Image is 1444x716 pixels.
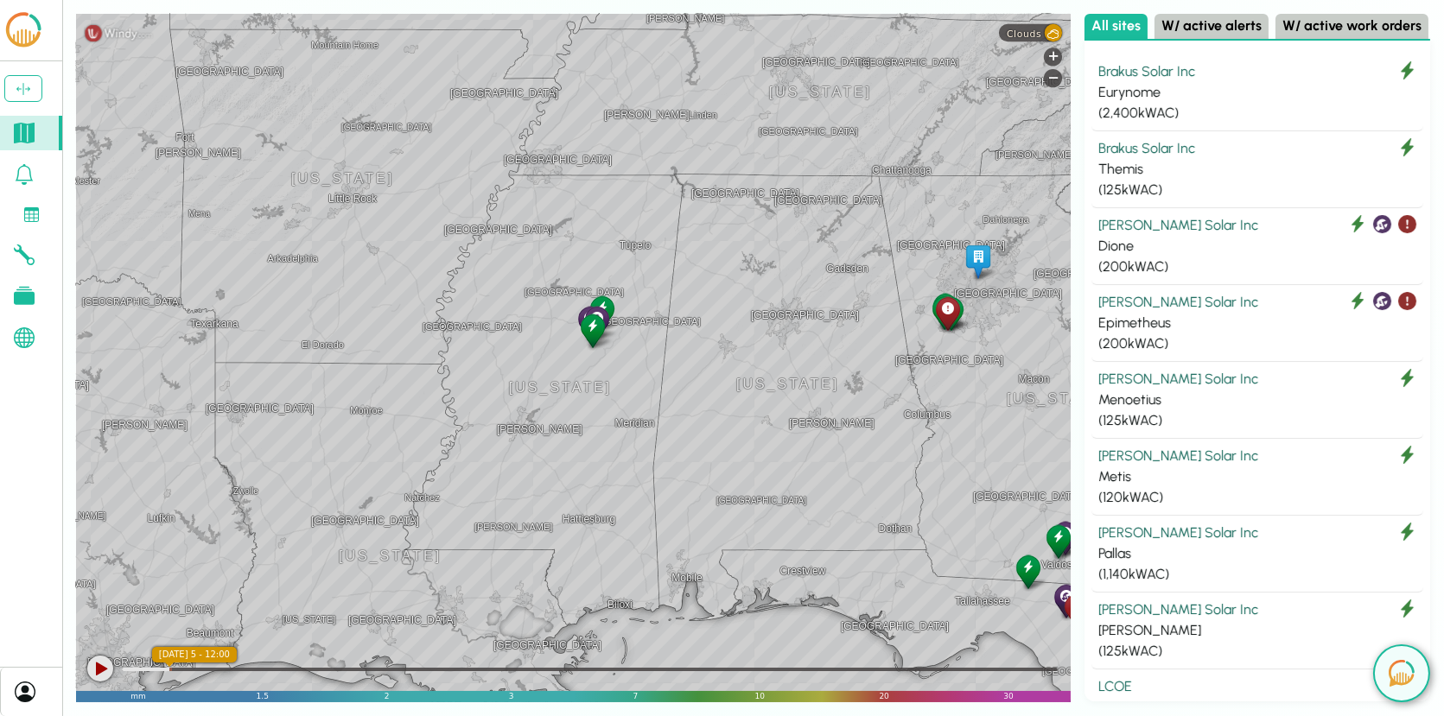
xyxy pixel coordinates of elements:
[1098,257,1416,277] div: ( 200 kWAC)
[1091,516,1423,592] button: [PERSON_NAME] Solar Inc Pallas (1,140kWAC)
[1098,390,1416,410] div: Menoetius
[1098,564,1416,585] div: ( 1,140 kWAC)
[1098,543,1416,564] div: Pallas
[1098,620,1416,641] div: [PERSON_NAME]
[1091,54,1423,131] button: Brakus Solar Inc Eurynome (2,400kWAC)
[152,647,237,662] div: [DATE] 5 - 12:00
[1013,552,1043,591] div: Cronus
[1098,487,1416,508] div: ( 120 kWAC)
[1098,466,1416,487] div: Metis
[1098,333,1416,354] div: ( 200 kWAC)
[1275,14,1428,39] button: W/ active work orders
[1091,285,1423,362] button: [PERSON_NAME] Solar Inc Epimetheus (200kWAC)
[1098,599,1416,620] div: [PERSON_NAME] Solar Inc
[1098,369,1416,390] div: [PERSON_NAME] Solar Inc
[1091,439,1423,516] button: [PERSON_NAME] Solar Inc Metis (120kWAC)
[1098,292,1416,313] div: [PERSON_NAME] Solar Inc
[575,303,605,342] div: Dione
[1091,208,1423,285] button: [PERSON_NAME] Solar Inc Dione (200kWAC)
[1044,69,1062,87] div: Zoom out
[587,293,617,332] div: Hyperion
[1050,518,1080,557] div: Aura
[577,311,607,350] div: Themis
[1061,591,1091,630] div: Astraeus
[1007,28,1041,39] span: Clouds
[1098,523,1416,543] div: [PERSON_NAME] Solar Inc
[1044,48,1062,66] div: Zoom in
[152,647,237,662] div: local time
[932,294,963,333] div: Coeus
[1091,592,1423,669] button: [PERSON_NAME] Solar Inc [PERSON_NAME] (125kWAC)
[1085,14,1430,41] div: Select site list category
[1085,14,1148,39] button: All sites
[1098,410,1416,431] div: ( 125 kWAC)
[1098,313,1416,333] div: Epimetheus
[1155,14,1269,39] button: W/ active alerts
[963,242,993,281] div: HQ
[1043,522,1073,561] div: Styx
[1098,446,1416,466] div: [PERSON_NAME] Solar Inc
[1098,676,1416,697] div: LCOE
[1098,61,1416,82] div: Brakus Solar Inc
[930,290,960,329] div: Theia
[1091,131,1423,208] button: Brakus Solar Inc Themis (125kWAC)
[1389,660,1415,687] img: open chat
[1051,581,1081,620] div: Crius
[1091,362,1423,439] button: [PERSON_NAME] Solar Inc Menoetius (125kWAC)
[1098,215,1416,236] div: [PERSON_NAME] Solar Inc
[1098,159,1416,180] div: Themis
[1098,641,1416,662] div: ( 125 kWAC)
[1098,138,1416,159] div: Brakus Solar Inc
[929,293,959,332] div: Asteria
[1098,103,1416,124] div: ( 2,400 kWAC)
[1098,82,1416,103] div: Eurynome
[3,10,44,50] img: LCOE.ai
[1098,236,1416,257] div: Dione
[1098,180,1416,200] div: ( 125 kWAC)
[582,303,612,342] div: Epimetheus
